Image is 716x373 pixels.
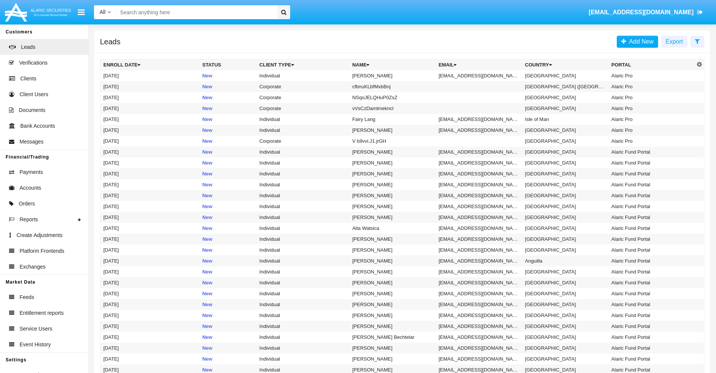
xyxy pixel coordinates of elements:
[199,299,256,310] td: New
[349,114,436,125] td: Fairy Lang
[19,59,47,67] span: Verifications
[436,332,522,343] td: [EMAIL_ADDRESS][DOMAIN_NAME]
[522,321,609,332] td: [GEOGRAPHIC_DATA]
[626,38,654,45] span: Add New
[100,353,200,364] td: [DATE]
[609,103,695,114] td: Alaric Pro
[256,179,349,190] td: Individual
[522,353,609,364] td: [GEOGRAPHIC_DATA]
[256,288,349,299] td: Individual
[609,245,695,255] td: Alaric Fund Portal
[349,190,436,201] td: [PERSON_NAME]
[100,223,200,234] td: [DATE]
[256,255,349,266] td: Individual
[199,310,256,321] td: New
[522,103,609,114] td: [GEOGRAPHIC_DATA]
[256,92,349,103] td: Corporate
[522,255,609,266] td: Anguilla
[617,36,658,48] a: Add New
[100,310,200,321] td: [DATE]
[256,146,349,157] td: Individual
[100,136,200,146] td: [DATE]
[609,179,695,190] td: Alaric Fund Portal
[349,157,436,168] td: [PERSON_NAME]
[609,223,695,234] td: Alaric Fund Portal
[349,353,436,364] td: [PERSON_NAME]
[199,114,256,125] td: New
[199,288,256,299] td: New
[199,179,256,190] td: New
[349,103,436,114] td: vVsCzDamtmekncl
[100,114,200,125] td: [DATE]
[199,125,256,136] td: New
[436,157,522,168] td: [EMAIL_ADDRESS][DOMAIN_NAME]
[199,332,256,343] td: New
[199,146,256,157] td: New
[522,168,609,179] td: [GEOGRAPHIC_DATA]
[436,277,522,288] td: [EMAIL_ADDRESS][DOMAIN_NAME]
[436,212,522,223] td: [EMAIL_ADDRESS][DOMAIN_NAME]
[609,201,695,212] td: Alaric Fund Portal
[609,310,695,321] td: Alaric Fund Portal
[256,168,349,179] td: Individual
[522,179,609,190] td: [GEOGRAPHIC_DATA]
[349,266,436,277] td: [PERSON_NAME]
[522,125,609,136] td: [GEOGRAPHIC_DATA]
[349,299,436,310] td: [PERSON_NAME]
[256,299,349,310] td: Individual
[609,277,695,288] td: Alaric Fund Portal
[522,332,609,343] td: [GEOGRAPHIC_DATA]
[436,321,522,332] td: [EMAIL_ADDRESS][DOMAIN_NAME]
[100,125,200,136] td: [DATE]
[522,146,609,157] td: [GEOGRAPHIC_DATA]
[522,223,609,234] td: [GEOGRAPHIC_DATA]
[256,201,349,212] td: Individual
[522,234,609,245] td: [GEOGRAPHIC_DATA]
[100,288,200,299] td: [DATE]
[349,201,436,212] td: [PERSON_NAME]
[522,70,609,81] td: [GEOGRAPHIC_DATA]
[436,146,522,157] td: [EMAIL_ADDRESS][DOMAIN_NAME]
[436,125,522,136] td: [EMAIL_ADDRESS][DOMAIN_NAME]
[20,341,51,349] span: Event History
[256,59,349,71] th: Client Type
[117,5,275,19] input: Search
[100,190,200,201] td: [DATE]
[256,157,349,168] td: Individual
[609,168,695,179] td: Alaric Fund Portal
[100,103,200,114] td: [DATE]
[436,114,522,125] td: [EMAIL_ADDRESS][DOMAIN_NAME]
[349,146,436,157] td: [PERSON_NAME]
[100,266,200,277] td: [DATE]
[522,245,609,255] td: [GEOGRAPHIC_DATA]
[20,75,36,83] span: Clients
[20,247,64,255] span: Platform Frontends
[436,223,522,234] td: [EMAIL_ADDRESS][DOMAIN_NAME]
[100,157,200,168] td: [DATE]
[100,70,200,81] td: [DATE]
[256,223,349,234] td: Individual
[349,277,436,288] td: [PERSON_NAME]
[349,343,436,353] td: [PERSON_NAME]
[609,125,695,136] td: Alaric Pro
[522,277,609,288] td: [GEOGRAPHIC_DATA]
[436,70,522,81] td: [EMAIL_ADDRESS][DOMAIN_NAME]
[609,255,695,266] td: Alaric Fund Portal
[589,9,693,15] span: [EMAIL_ADDRESS][DOMAIN_NAME]
[199,223,256,234] td: New
[100,321,200,332] td: [DATE]
[522,310,609,321] td: [GEOGRAPHIC_DATA]
[100,343,200,353] td: [DATE]
[20,184,41,192] span: Accounts
[256,136,349,146] td: Corporate
[436,245,522,255] td: [EMAIL_ADDRESS][DOMAIN_NAME]
[20,216,38,223] span: Reports
[609,343,695,353] td: Alaric Fund Portal
[436,288,522,299] td: [EMAIL_ADDRESS][DOMAIN_NAME]
[436,266,522,277] td: [EMAIL_ADDRESS][DOMAIN_NAME]
[609,136,695,146] td: Alaric Pro
[4,1,72,23] img: Logo image
[609,157,695,168] td: Alaric Fund Portal
[256,234,349,245] td: Individual
[349,255,436,266] td: [PERSON_NAME]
